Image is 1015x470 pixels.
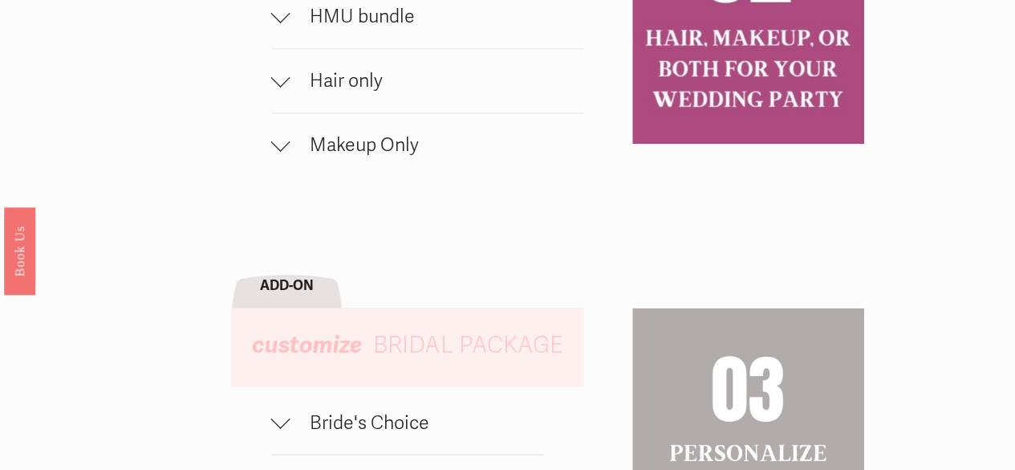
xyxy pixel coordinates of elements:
[4,206,35,294] a: Book Us
[290,133,583,157] span: Makeup Only
[271,395,543,454] button: Bride's Choice
[260,277,314,294] strong: ADD-ON
[373,331,563,359] span: BRIDAL PACKAGE
[290,411,543,434] span: Bride's Choice
[290,5,583,28] span: HMU bundle
[271,49,583,112] button: Hair only
[252,330,362,359] em: customize
[271,113,583,177] button: Makeup Only
[290,69,583,92] span: Hair only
